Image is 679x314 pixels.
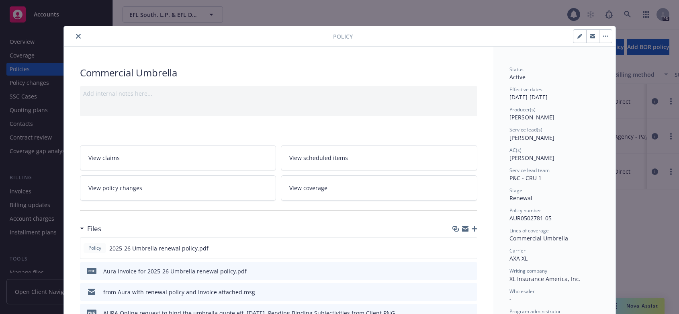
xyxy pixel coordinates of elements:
a: View claims [80,145,276,170]
span: View scheduled items [289,154,348,162]
div: Commercial Umbrella [509,234,599,242]
div: Files [80,224,101,234]
button: preview file [467,288,474,296]
span: [PERSON_NAME] [509,113,554,121]
span: View claims [88,154,120,162]
span: AXA XL [509,254,528,262]
span: Wholesaler [509,288,535,295]
h3: Files [87,224,101,234]
span: Service lead team [509,167,550,174]
span: - [509,295,511,303]
span: 2025-26 Umbrella renewal policy.pdf [109,244,209,252]
span: [PERSON_NAME] [509,154,554,162]
span: Active [509,73,526,81]
span: Stage [509,187,522,194]
button: download file [454,267,460,275]
a: View scheduled items [281,145,477,170]
span: Carrier [509,247,526,254]
span: Policy number [509,207,541,214]
div: from Aura with renewal policy and invoice attached.msg [103,288,255,296]
span: Renewal [509,194,532,202]
span: Policy [87,244,103,252]
span: View policy changes [88,184,142,192]
div: Add internal notes here... [83,89,474,98]
span: XL Insurance America, Inc. [509,275,581,283]
a: View policy changes [80,175,276,201]
a: View coverage [281,175,477,201]
span: View coverage [289,184,327,192]
div: Aura Invoice for 2025-26 Umbrella renewal policy.pdf [103,267,247,275]
span: P&C - CRU 1 [509,174,542,182]
span: Service lead(s) [509,126,542,133]
button: preview file [467,267,474,275]
button: download file [454,244,460,252]
span: Effective dates [509,86,542,93]
span: [PERSON_NAME] [509,134,554,142]
div: [DATE] - [DATE] [509,86,599,101]
span: AUR0502781-05 [509,214,552,222]
span: pdf [87,268,96,274]
span: AC(s) [509,147,522,154]
button: preview file [466,244,474,252]
button: download file [454,288,460,296]
span: Lines of coverage [509,227,549,234]
span: Status [509,66,524,73]
button: close [74,31,83,41]
span: Producer(s) [509,106,536,113]
span: Policy [333,32,353,41]
div: Commercial Umbrella [80,66,477,80]
span: Writing company [509,267,547,274]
